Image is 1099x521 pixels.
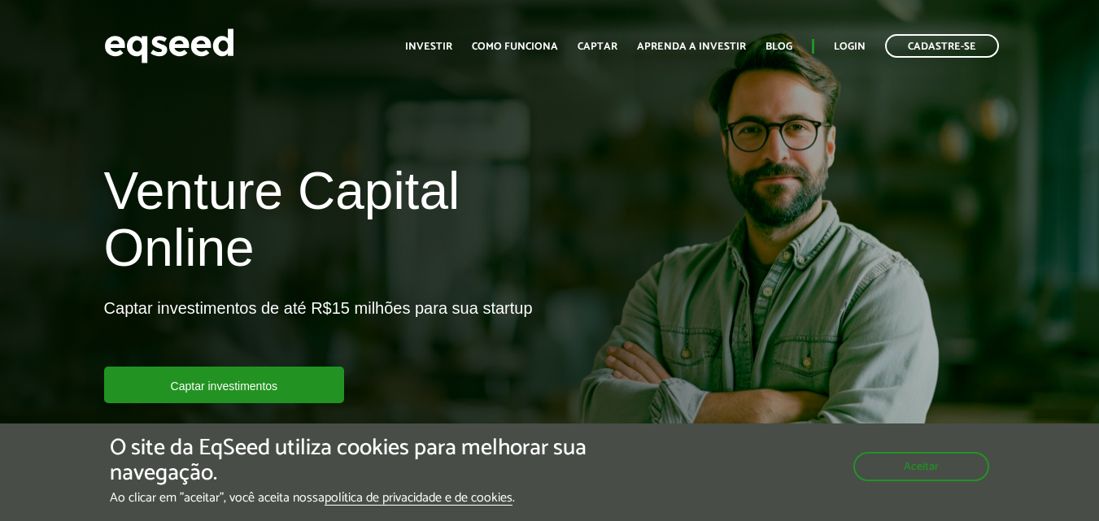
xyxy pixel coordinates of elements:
[885,34,999,58] a: Cadastre-se
[110,436,637,486] h5: O site da EqSeed utiliza cookies para melhorar sua navegação.
[472,41,558,52] a: Como funciona
[104,367,345,403] a: Captar investimentos
[405,41,452,52] a: Investir
[104,163,538,285] h1: Venture Capital Online
[325,492,512,506] a: política de privacidade e de cookies
[578,41,617,52] a: Captar
[765,41,792,52] a: Blog
[110,490,637,506] p: Ao clicar em "aceitar", você aceita nossa .
[834,41,866,52] a: Login
[104,298,533,367] p: Captar investimentos de até R$15 milhões para sua startup
[853,452,989,481] button: Aceitar
[104,24,234,67] img: EqSeed
[637,41,746,52] a: Aprenda a investir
